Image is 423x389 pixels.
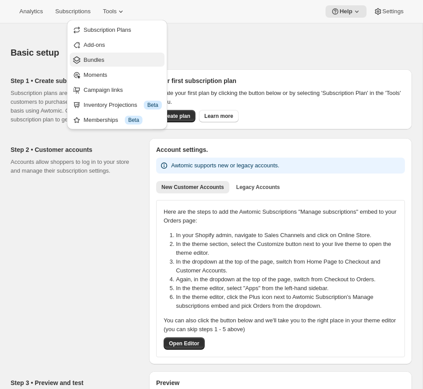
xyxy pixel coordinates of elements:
span: Analytics [19,8,43,15]
span: Create plan [161,113,190,120]
span: Campaign links [84,87,123,93]
li: In your Shopify admin, navigate to Sales Channels and click on Online Store. [176,231,403,240]
span: Moments [84,72,107,78]
li: In the theme editor, click the Plus icon next to Awtomic Subscription's Manage subscriptions embe... [176,293,403,310]
p: Accounts allow shoppers to log in to your store and manage their subscription settings. [11,158,135,175]
button: Moments [70,68,165,82]
li: In the theme section, select the Customize button next to your live theme to open the theme editor. [176,240,403,257]
div: Memberships [84,116,162,125]
button: Campaign links [70,83,165,97]
a: Learn more [199,110,238,122]
button: Settings [368,5,409,18]
h2: Preview [156,378,405,387]
p: Awtomic supports new or legacy accounts. [171,161,279,170]
button: Subscription Plans [70,23,165,37]
span: Help [340,8,352,15]
span: Legacy Accounts [236,184,280,191]
span: Subscription Plans [84,26,131,33]
button: Analytics [14,5,48,18]
h2: Step 3 • Preview and test [11,378,135,387]
span: Beta [147,102,158,109]
span: Beta [128,117,139,124]
span: Subscriptions [55,8,90,15]
span: Learn more [204,113,233,120]
button: Help [326,5,367,18]
p: Create your first plan by clicking the button below or by selecting 'Subscription Plan' in the 'T... [156,89,405,106]
button: New Customer Accounts [156,181,229,193]
h2: Step 2 • Customer accounts [11,145,135,154]
li: In the dropdown at the top of the page, switch from Home Page to Checkout and Customer Accounts. [176,257,403,275]
p: Here are the steps to add the Awtomic Subscriptions "Manage subscriptions" embed to your Orders p... [164,208,397,225]
h2: Your first subscription plan [156,76,405,85]
button: Subscriptions [50,5,96,18]
span: Open Editor [169,340,199,347]
span: Basic setup [11,48,59,57]
span: New Customer Accounts [161,184,224,191]
li: Again, in the dropdown at the top of the page, switch from Checkout to Orders. [176,275,403,284]
button: Add-ons [70,38,165,52]
button: Bundles [70,53,165,67]
h2: Step 1 • Create subscription plan [11,76,135,85]
span: Settings [382,8,404,15]
div: Inventory Projections [84,101,162,110]
button: Legacy Accounts [231,181,285,193]
button: Inventory Projections [70,98,165,112]
p: You can also click the button below and we'll take you to the right place in your theme editor (y... [164,316,397,334]
p: Subscription plans are the heart of what allows customers to purchase products on a recurring bas... [11,89,135,124]
span: Tools [103,8,116,15]
span: Bundles [84,57,105,63]
button: Create plan [156,110,195,122]
span: Add-ons [84,42,105,48]
button: Tools [97,5,131,18]
li: In the theme editor, select "Apps" from the left-hand sidebar. [176,284,403,293]
h2: Account settings. [156,145,405,154]
button: Memberships [70,113,165,127]
button: Open Editor [164,337,205,350]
